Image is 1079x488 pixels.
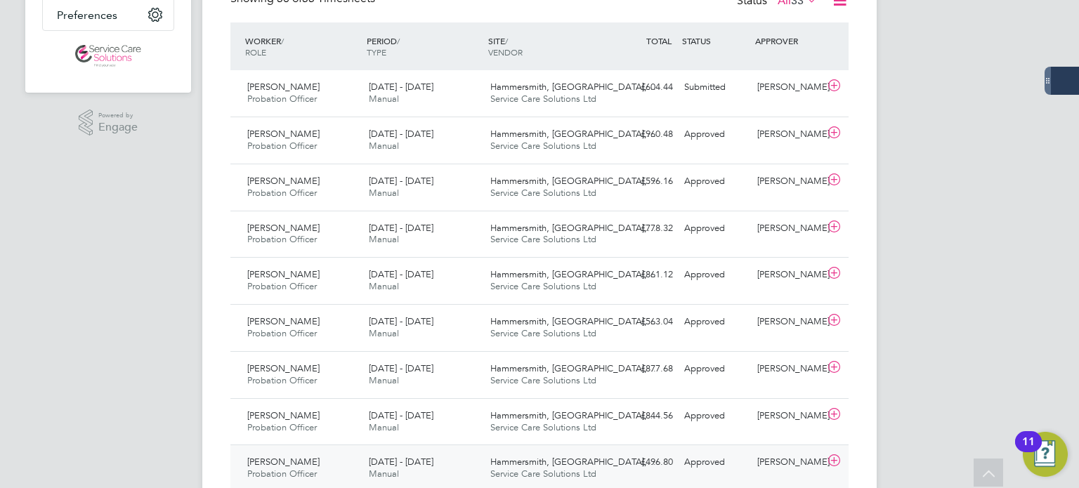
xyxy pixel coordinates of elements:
[369,362,433,374] span: [DATE] - [DATE]
[490,468,596,480] span: Service Care Solutions Ltd
[679,310,752,334] div: Approved
[247,456,320,468] span: [PERSON_NAME]
[281,35,284,46] span: /
[505,35,508,46] span: /
[490,315,656,327] span: Hammersmith, [GEOGRAPHIC_DATA],…
[752,451,825,474] div: [PERSON_NAME]
[752,263,825,286] div: [PERSON_NAME]
[369,456,433,468] span: [DATE] - [DATE]
[679,263,752,286] div: Approved
[247,187,317,199] span: Probation Officer
[247,128,320,140] span: [PERSON_NAME]
[490,327,596,339] span: Service Care Solutions Ltd
[606,357,679,381] div: £877.68
[679,404,752,428] div: Approved
[679,357,752,381] div: Approved
[490,222,656,234] span: Hammersmith, [GEOGRAPHIC_DATA],…
[369,280,399,292] span: Manual
[42,45,174,67] a: Go to home page
[245,46,266,58] span: ROLE
[247,175,320,187] span: [PERSON_NAME]
[679,76,752,99] div: Submitted
[490,81,656,93] span: Hammersmith, [GEOGRAPHIC_DATA],…
[247,222,320,234] span: [PERSON_NAME]
[752,170,825,193] div: [PERSON_NAME]
[490,268,656,280] span: Hammersmith, [GEOGRAPHIC_DATA],…
[369,409,433,421] span: [DATE] - [DATE]
[369,175,433,187] span: [DATE] - [DATE]
[679,170,752,193] div: Approved
[369,222,433,234] span: [DATE] - [DATE]
[57,8,117,22] span: Preferences
[369,187,399,199] span: Manual
[369,233,399,245] span: Manual
[490,233,596,245] span: Service Care Solutions Ltd
[369,128,433,140] span: [DATE] - [DATE]
[369,93,399,105] span: Manual
[679,217,752,240] div: Approved
[1023,432,1068,477] button: Open Resource Center, 11 new notifications
[490,409,656,421] span: Hammersmith, [GEOGRAPHIC_DATA],…
[490,280,596,292] span: Service Care Solutions Ltd
[490,140,596,152] span: Service Care Solutions Ltd
[247,468,317,480] span: Probation Officer
[752,217,825,240] div: [PERSON_NAME]
[98,121,138,133] span: Engage
[606,451,679,474] div: £496.80
[490,374,596,386] span: Service Care Solutions Ltd
[247,233,317,245] span: Probation Officer
[679,28,752,53] div: STATUS
[247,280,317,292] span: Probation Officer
[646,35,672,46] span: TOTAL
[752,310,825,334] div: [PERSON_NAME]
[247,421,317,433] span: Probation Officer
[679,123,752,146] div: Approved
[369,268,433,280] span: [DATE] - [DATE]
[485,28,606,65] div: SITE
[606,76,679,99] div: £604.44
[752,404,825,428] div: [PERSON_NAME]
[363,28,485,65] div: PERIOD
[98,110,138,121] span: Powered by
[752,28,825,53] div: APPROVER
[606,404,679,428] div: £844.56
[247,327,317,339] span: Probation Officer
[369,140,399,152] span: Manual
[606,310,679,334] div: £563.04
[679,451,752,474] div: Approved
[369,327,399,339] span: Manual
[247,409,320,421] span: [PERSON_NAME]
[397,35,400,46] span: /
[369,468,399,480] span: Manual
[490,456,656,468] span: Hammersmith, [GEOGRAPHIC_DATA],…
[752,123,825,146] div: [PERSON_NAME]
[1022,442,1035,460] div: 11
[247,268,320,280] span: [PERSON_NAME]
[490,93,596,105] span: Service Care Solutions Ltd
[606,170,679,193] div: £596.16
[242,28,363,65] div: WORKER
[247,81,320,93] span: [PERSON_NAME]
[247,140,317,152] span: Probation Officer
[247,93,317,105] span: Probation Officer
[606,123,679,146] div: £960.48
[752,76,825,99] div: [PERSON_NAME]
[369,421,399,433] span: Manual
[75,45,141,67] img: servicecare-logo-retina.png
[490,128,656,140] span: Hammersmith, [GEOGRAPHIC_DATA],…
[369,374,399,386] span: Manual
[490,187,596,199] span: Service Care Solutions Ltd
[606,217,679,240] div: £778.32
[490,362,656,374] span: Hammersmith, [GEOGRAPHIC_DATA],…
[490,175,656,187] span: Hammersmith, [GEOGRAPHIC_DATA],…
[606,263,679,286] div: £861.12
[247,315,320,327] span: [PERSON_NAME]
[490,421,596,433] span: Service Care Solutions Ltd
[369,315,433,327] span: [DATE] - [DATE]
[488,46,523,58] span: VENDOR
[367,46,386,58] span: TYPE
[752,357,825,381] div: [PERSON_NAME]
[79,110,138,136] a: Powered byEngage
[247,362,320,374] span: [PERSON_NAME]
[369,81,433,93] span: [DATE] - [DATE]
